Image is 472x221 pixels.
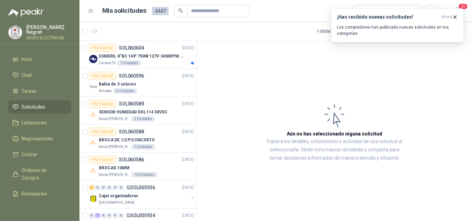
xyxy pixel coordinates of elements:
a: Licitaciones [8,116,71,129]
div: 0 [107,185,112,190]
span: Remisiones [21,190,47,198]
img: Company Logo [89,139,97,147]
div: 1 [95,213,100,218]
span: Inicio [21,56,32,63]
div: 1 [89,185,94,190]
a: Solicitudes [8,100,71,113]
img: Company Logo [89,111,97,119]
a: Negociaciones [8,132,71,145]
p: GSOL005936 [126,185,155,190]
span: Negociaciones [21,135,53,142]
span: Órdenes de Compra [21,167,65,182]
p: [DATE] [182,73,194,79]
p: GSOL005934 [126,213,155,218]
p: Santa [PERSON_NAME] [99,144,130,150]
div: Por cotizar [89,155,116,164]
p: BROCA DE 1/2 P/CONCRETO [99,137,155,143]
p: REDES ELECTRICAS [26,36,71,40]
div: 0 [95,185,100,190]
p: [DATE] [182,184,194,191]
img: Company Logo [89,83,97,91]
p: SOL060604 [119,46,144,50]
div: Todas [357,7,372,15]
h3: Aún no has seleccionado niguna solicitud [287,130,382,138]
a: Configuración [8,203,71,216]
div: 0 [101,185,106,190]
span: Cotizar [21,151,37,158]
div: 0 [89,213,94,218]
p: SOL060588 [119,129,144,134]
a: Chat [8,69,71,82]
div: 2 Unidades [131,116,155,122]
div: Por cotizar [89,100,116,108]
span: Solicitudes [21,103,45,111]
p: BROCAS 10MM [99,165,130,171]
img: Company Logo [89,194,97,203]
a: Cotizar [8,148,71,161]
button: ¡Has recibido nuevas solicitudes!ahora Los compradores han publicado nuevas solicitudes en tus ca... [331,8,464,42]
span: ahora [441,14,452,20]
div: 0 [107,213,112,218]
p: [DATE] [182,157,194,163]
div: 0 [113,185,118,190]
div: 0 [119,185,124,190]
p: SOL060596 [119,73,144,78]
p: [DATE] [182,45,194,51]
div: 1 - 50 de 3851 [317,26,362,37]
div: 0 [101,213,106,218]
div: Por cotizar [89,128,116,136]
a: Por cotizarSOL060596[DATE] Company LogoBaliza de 3 coloresAlmatec5 Unidades [79,69,197,97]
div: 10 Unidades [131,172,157,178]
span: 4447 [152,7,169,15]
img: Company Logo [89,167,97,175]
div: 1 Unidades [117,60,141,66]
p: [DATE] [182,212,194,219]
p: SENSOR HUMEDAD DOL114 30VDC [99,109,168,115]
p: SOL060586 [119,157,144,162]
div: 5 Unidades [113,88,137,94]
a: Tareas [8,84,71,98]
img: Logo peakr [8,8,44,17]
span: Tareas [21,87,37,95]
h1: Mis solicitudes [102,6,147,16]
span: Licitaciones [21,119,47,127]
p: SOL060589 [119,101,144,106]
div: Por cotizar [89,44,116,52]
a: Por cotizarSOL060589[DATE] Company LogoSENSOR HUMEDAD DOL114 30VDCSanta [PERSON_NAME]2 Unidades [79,97,197,125]
p: [PERSON_NAME] Negret [26,25,71,34]
p: Almatec [99,88,112,94]
a: Por cotizarSOL060586[DATE] Company LogoBROCAS 10MMSanta [PERSON_NAME]10 Unidades [79,153,197,181]
p: Santa [PERSON_NAME] [99,116,130,122]
a: Inicio [8,53,71,66]
span: Chat [21,71,32,79]
div: 0 [119,213,124,218]
p: Cajas organizadoras [99,193,138,199]
a: Por cotizarSOL060604[DATE] Company LogoESMERIL 8"BC 1HP 750W 127V 3450RPM URREACaracol TV1 Unidades [79,41,197,69]
a: 1 0 0 0 0 0 GSOL005936[DATE] Company LogoCajas organizadoras[GEOGRAPHIC_DATA] [89,183,195,205]
p: Santa [PERSON_NAME] [99,172,130,178]
a: Remisiones [8,187,71,200]
button: 20 [451,5,464,17]
img: Company Logo [89,55,97,63]
div: Por cotizar [89,72,116,80]
p: Los compradores han publicado nuevas solicitudes en tus categorías. [337,24,458,37]
div: 1 Unidades [131,144,155,150]
div: 0 [113,213,118,218]
p: ESMERIL 8"BC 1HP 750W 127V 3450RPM URREA [99,53,185,60]
p: Baliza de 3 colores [99,81,136,88]
p: [DATE] [182,101,194,107]
span: 20 [458,3,468,10]
a: Por cotizarSOL060588[DATE] Company LogoBROCA DE 1/2 P/CONCRETOSanta [PERSON_NAME]1 Unidades [79,125,197,153]
h3: ¡Has recibido nuevas solicitudes! [337,14,438,20]
p: [GEOGRAPHIC_DATA] [99,200,134,205]
p: Caracol TV [99,60,116,66]
span: search [178,8,183,13]
p: [DATE] [182,129,194,135]
img: Company Logo [9,26,22,39]
p: Explora los detalles, cotizaciones y actividad de una solicitud al seleccionarla. Obtén informaci... [266,138,403,162]
a: Órdenes de Compra [8,164,71,184]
